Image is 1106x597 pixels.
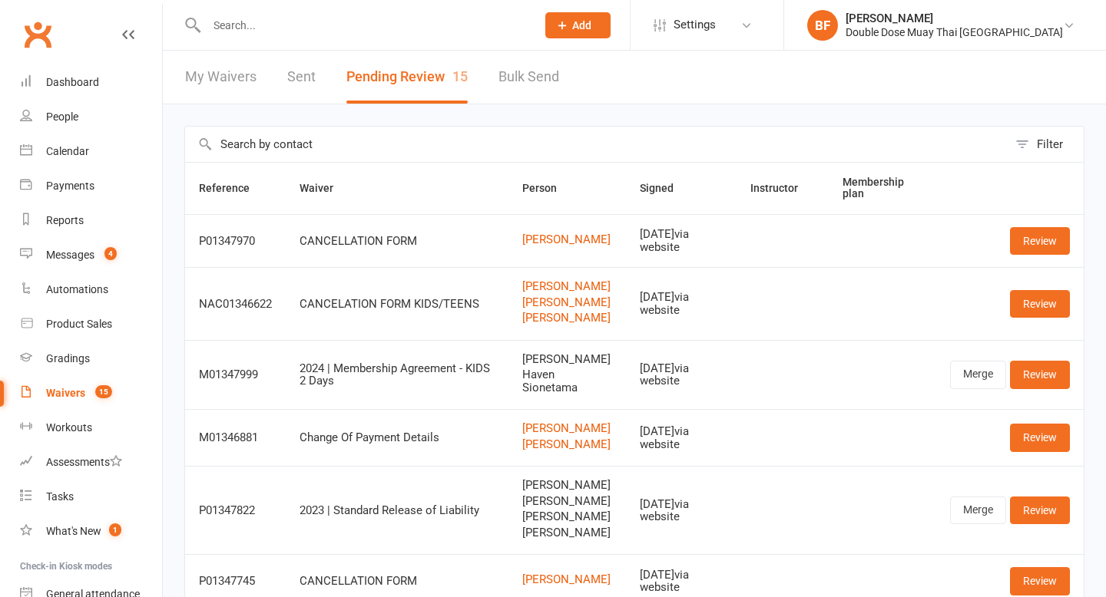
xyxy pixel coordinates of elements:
[346,51,468,104] button: Pending Review15
[300,179,350,197] button: Waiver
[1037,135,1063,153] div: Filter
[46,145,89,157] div: Calendar
[20,169,162,203] a: Payments
[20,411,162,445] a: Workouts
[1010,290,1070,318] a: Review
[46,387,85,399] div: Waivers
[522,510,612,523] span: [PERSON_NAME]
[199,182,267,194] span: Reference
[18,15,57,54] a: Clubworx
[46,214,84,226] div: Reports
[199,575,272,588] div: P01347745
[46,352,90,364] div: Gradings
[522,479,612,492] span: [PERSON_NAME]
[95,385,112,398] span: 15
[522,495,612,508] span: [PERSON_NAME]
[300,575,495,588] div: CANCELLATION FORM
[46,283,108,295] div: Automations
[640,569,723,594] div: [DATE] via website
[1010,361,1070,388] a: Review
[199,179,267,197] button: Reference
[300,235,495,248] div: CANCELLATION FORM
[522,353,612,366] span: [PERSON_NAME]
[522,368,612,394] span: Haven Sionetama
[807,10,838,41] div: BF
[950,361,1006,388] a: Merge
[640,362,723,388] div: [DATE] via website
[20,307,162,341] a: Product Sales
[300,431,495,444] div: Change Of Payment Details
[185,127,1008,162] input: Search by contact
[452,68,468,84] span: 15
[300,504,495,517] div: 2023 | Standard Release of Liability
[20,65,162,100] a: Dashboard
[950,496,1006,524] a: Merge
[20,100,162,134] a: People
[522,182,574,194] span: Person
[522,573,612,586] a: [PERSON_NAME]
[572,19,591,31] span: Add
[498,51,559,104] a: Bulk Send
[640,498,723,523] div: [DATE] via website
[640,179,690,197] button: Signed
[522,296,612,309] a: [PERSON_NAME]
[750,182,815,194] span: Instructor
[1008,127,1084,162] button: Filter
[104,247,117,260] span: 4
[829,163,936,214] th: Membership plan
[46,76,99,88] div: Dashboard
[522,526,612,539] span: [PERSON_NAME]
[674,8,716,42] span: Settings
[199,504,272,517] div: P01347822
[545,12,611,38] button: Add
[46,421,92,434] div: Workouts
[640,425,723,450] div: [DATE] via website
[640,182,690,194] span: Signed
[1010,496,1070,524] a: Review
[46,110,78,123] div: People
[202,15,525,36] input: Search...
[300,298,495,311] div: CANCELATION FORM KIDS/TEENS
[46,180,94,192] div: Payments
[640,228,723,253] div: [DATE] via website
[522,312,612,325] a: [PERSON_NAME]
[46,456,122,468] div: Assessments
[20,514,162,549] a: What's New1
[750,179,815,197] button: Instructor
[46,525,101,537] div: What's New
[185,51,257,104] a: My Waivers
[199,368,272,381] div: M01347999
[20,376,162,411] a: Waivers 15
[20,480,162,514] a: Tasks
[199,235,272,248] div: P01347970
[522,438,612,451] a: [PERSON_NAME]
[46,490,74,503] div: Tasks
[199,431,272,444] div: M01346881
[1010,424,1070,451] a: Review
[1010,567,1070,595] a: Review
[199,298,272,311] div: NAC01346622
[522,280,612,293] a: [PERSON_NAME]
[522,422,612,435] a: [PERSON_NAME]
[522,233,612,246] a: [PERSON_NAME]
[287,51,316,104] a: Sent
[300,362,495,388] div: 2024 | Membership Agreement - KIDS 2 Days
[20,272,162,307] a: Automations
[20,134,162,169] a: Calendar
[109,523,121,536] span: 1
[846,12,1063,25] div: [PERSON_NAME]
[20,341,162,376] a: Gradings
[1010,227,1070,255] a: Review
[20,445,162,480] a: Assessments
[640,291,723,316] div: [DATE] via website
[300,182,350,194] span: Waiver
[20,203,162,238] a: Reports
[46,249,94,261] div: Messages
[522,179,574,197] button: Person
[46,318,112,330] div: Product Sales
[20,238,162,272] a: Messages 4
[846,25,1063,39] div: Double Dose Muay Thai [GEOGRAPHIC_DATA]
